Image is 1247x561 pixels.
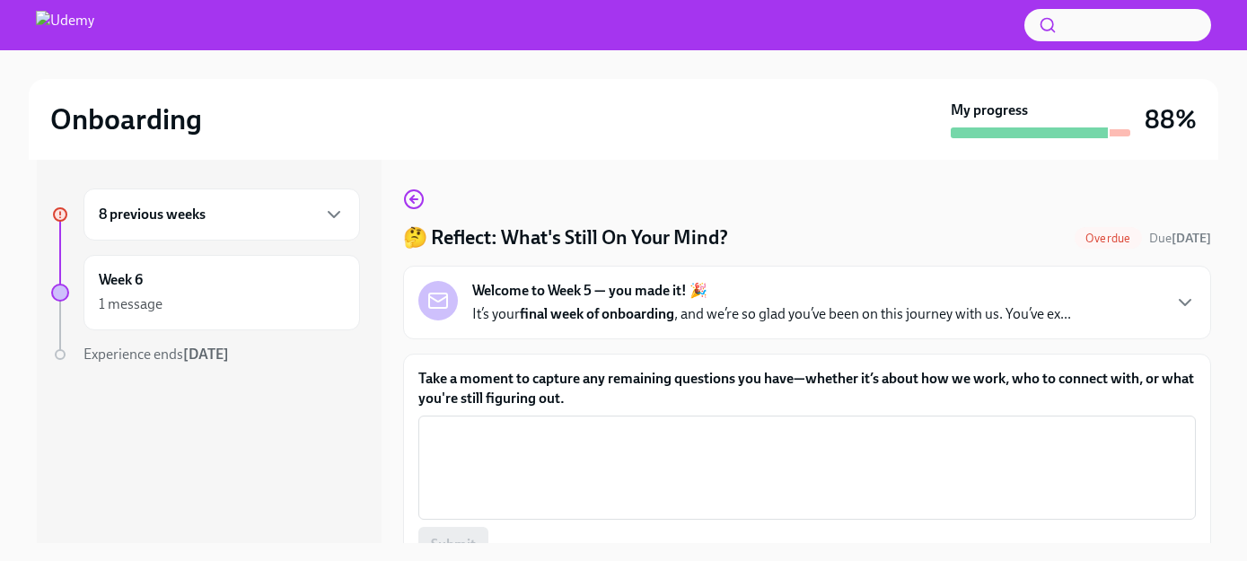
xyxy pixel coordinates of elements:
p: It’s your , and we’re so glad you’ve been on this journey with us. You’ve ex... [472,304,1071,324]
h6: Week 6 [99,270,143,290]
strong: My progress [951,101,1028,120]
div: 8 previous weeks [83,188,360,241]
div: 1 message [99,294,162,314]
strong: Welcome to Week 5 — you made it! 🎉 [472,281,707,301]
h6: 8 previous weeks [99,205,206,224]
span: Due [1149,231,1211,246]
strong: [DATE] [183,346,229,363]
h3: 88% [1145,103,1197,136]
strong: [DATE] [1172,231,1211,246]
img: Udemy [36,11,94,39]
label: Take a moment to capture any remaining questions you have—whether it’s about how we work, who to ... [418,369,1196,408]
span: Overdue [1075,232,1141,245]
span: Experience ends [83,346,229,363]
h2: Onboarding [50,101,202,137]
strong: final week of onboarding [520,305,674,322]
h4: 🤔 Reflect: What's Still On Your Mind? [403,224,728,251]
a: Week 61 message [51,255,360,330]
span: August 30th, 2025 09:00 [1149,230,1211,247]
